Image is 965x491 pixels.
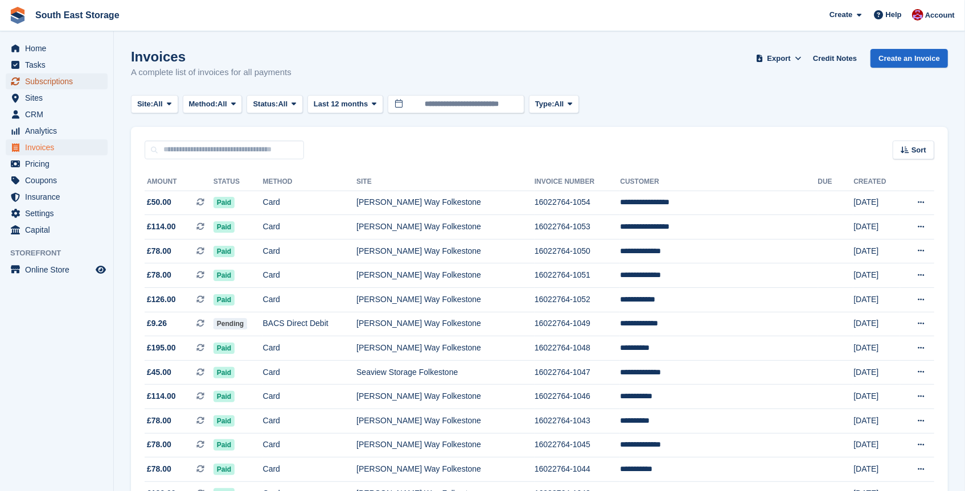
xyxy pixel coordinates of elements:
[263,409,357,434] td: Card
[853,263,900,288] td: [DATE]
[535,239,621,263] td: 16022764-1050
[6,73,108,89] a: menu
[25,156,93,172] span: Pricing
[213,464,235,475] span: Paid
[25,139,93,155] span: Invoices
[818,173,854,191] th: Due
[356,215,535,240] td: [PERSON_NAME] Way Folkestone
[213,439,235,451] span: Paid
[535,215,621,240] td: 16022764-1053
[253,98,278,110] span: Status:
[356,385,535,409] td: [PERSON_NAME] Way Folkestone
[25,90,93,106] span: Sites
[213,367,235,378] span: Paid
[213,270,235,281] span: Paid
[6,262,108,278] a: menu
[147,317,167,329] span: £9.26
[263,173,357,191] th: Method
[25,205,93,221] span: Settings
[535,360,621,385] td: 16022764-1047
[263,312,357,336] td: BACS Direct Debit
[6,123,108,139] a: menu
[6,90,108,106] a: menu
[213,391,235,402] span: Paid
[10,247,113,259] span: Storefront
[356,263,535,288] td: [PERSON_NAME] Way Folkestone
[213,246,235,257] span: Paid
[137,98,153,110] span: Site:
[263,288,357,312] td: Card
[278,98,288,110] span: All
[147,463,171,475] span: £78.00
[213,318,247,329] span: Pending
[555,98,564,110] span: All
[912,9,923,20] img: Roger Norris
[853,385,900,409] td: [DATE]
[314,98,368,110] span: Last 12 months
[356,239,535,263] td: [PERSON_NAME] Way Folkestone
[6,172,108,188] a: menu
[535,312,621,336] td: 16022764-1049
[535,98,555,110] span: Type:
[247,95,302,114] button: Status: All
[131,66,291,79] p: A complete list of invoices for all payments
[356,173,535,191] th: Site
[6,189,108,205] a: menu
[213,343,235,354] span: Paid
[853,239,900,263] td: [DATE]
[263,385,357,409] td: Card
[356,312,535,336] td: [PERSON_NAME] Way Folkestone
[147,294,176,306] span: £126.00
[213,221,235,233] span: Paid
[925,10,955,21] span: Account
[6,139,108,155] a: menu
[183,95,243,114] button: Method: All
[356,409,535,434] td: [PERSON_NAME] Way Folkestone
[535,336,621,361] td: 16022764-1048
[263,457,357,482] td: Card
[263,191,357,215] td: Card
[853,191,900,215] td: [DATE]
[356,336,535,361] td: [PERSON_NAME] Way Folkestone
[830,9,852,20] span: Create
[263,433,357,457] td: Card
[356,457,535,482] td: [PERSON_NAME] Way Folkestone
[25,189,93,205] span: Insurance
[25,40,93,56] span: Home
[853,360,900,385] td: [DATE]
[25,262,93,278] span: Online Store
[535,457,621,482] td: 16022764-1044
[535,409,621,434] td: 16022764-1043
[263,336,357,361] td: Card
[25,57,93,73] span: Tasks
[131,95,178,114] button: Site: All
[153,98,163,110] span: All
[911,145,926,156] span: Sort
[263,360,357,385] td: Card
[6,222,108,238] a: menu
[6,156,108,172] a: menu
[25,172,93,188] span: Coupons
[263,263,357,288] td: Card
[147,342,176,354] span: £195.00
[147,245,171,257] span: £78.00
[808,49,861,68] a: Credit Notes
[356,433,535,457] td: [PERSON_NAME] Way Folkestone
[6,205,108,221] a: menu
[620,173,818,191] th: Customer
[754,49,804,68] button: Export
[213,415,235,427] span: Paid
[213,294,235,306] span: Paid
[853,409,900,434] td: [DATE]
[145,173,213,191] th: Amount
[147,366,171,378] span: £45.00
[307,95,383,114] button: Last 12 months
[853,288,900,312] td: [DATE]
[6,40,108,56] a: menu
[767,53,791,64] span: Export
[147,415,171,427] span: £78.00
[25,222,93,238] span: Capital
[9,7,26,24] img: stora-icon-8386f47178a22dfd0bd8f6a31ec36ba5ce8667c1dd55bd0f319d3a0aa187defe.svg
[6,57,108,73] a: menu
[853,336,900,361] td: [DATE]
